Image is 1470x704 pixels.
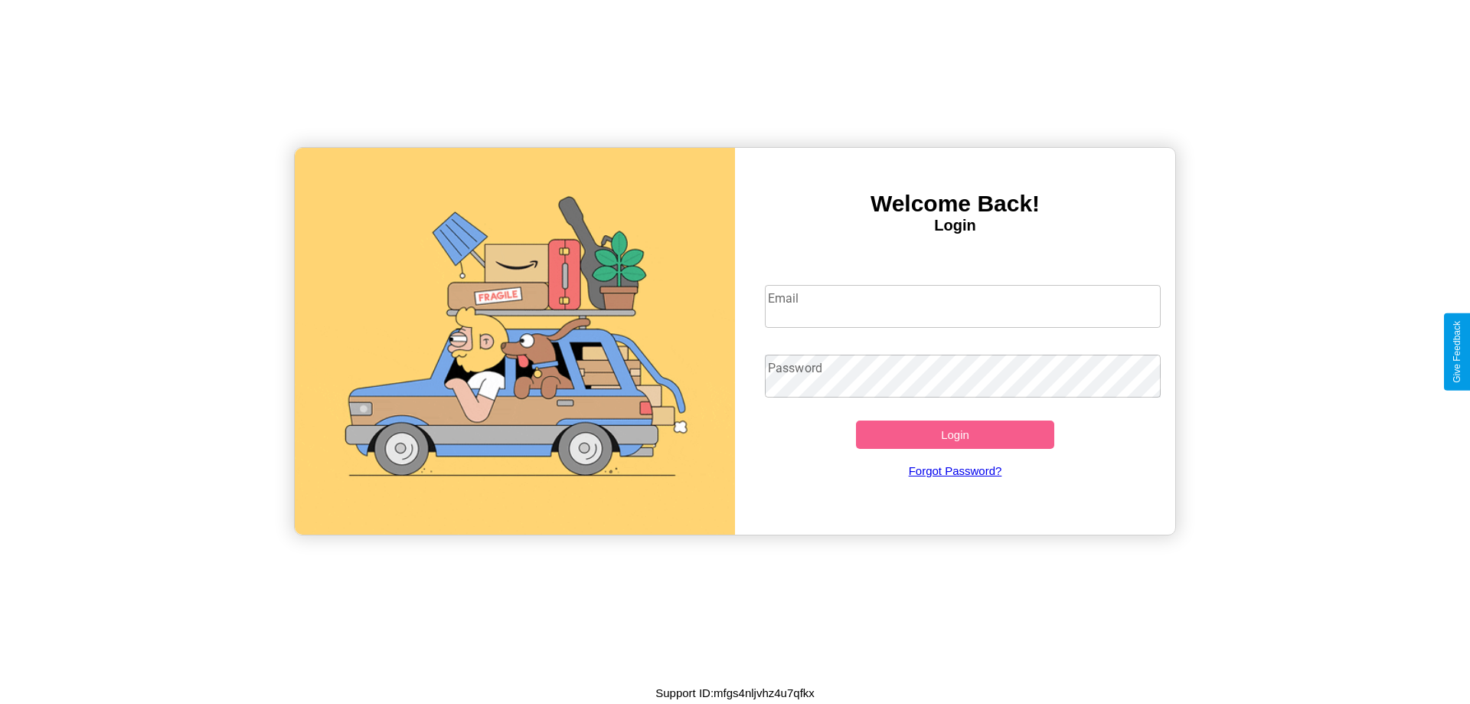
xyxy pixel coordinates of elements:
h4: Login [735,217,1175,234]
div: Give Feedback [1452,321,1462,383]
h3: Welcome Back! [735,191,1175,217]
p: Support ID: mfgs4nljvhz4u7qfkx [655,683,815,703]
button: Login [856,421,1054,449]
a: Forgot Password? [757,449,1154,493]
img: gif [295,148,735,535]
